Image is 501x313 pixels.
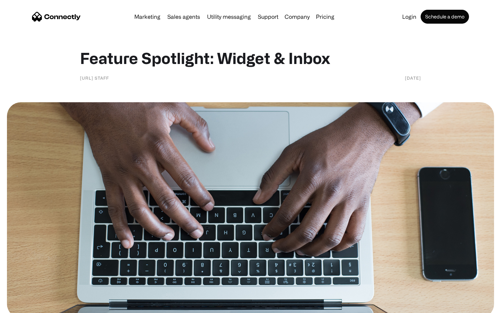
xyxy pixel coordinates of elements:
a: Marketing [132,14,163,19]
a: Pricing [313,14,337,19]
div: [URL] staff [80,74,109,81]
a: Schedule a demo [421,10,469,24]
a: Sales agents [165,14,203,19]
a: Support [255,14,281,19]
div: [DATE] [405,74,421,81]
a: Utility messaging [204,14,254,19]
ul: Language list [14,301,42,311]
div: Company [283,12,312,22]
div: Company [285,12,310,22]
aside: Language selected: English [7,301,42,311]
a: Login [399,14,419,19]
h1: Feature Spotlight: Widget & Inbox [80,49,421,67]
a: home [32,11,81,22]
